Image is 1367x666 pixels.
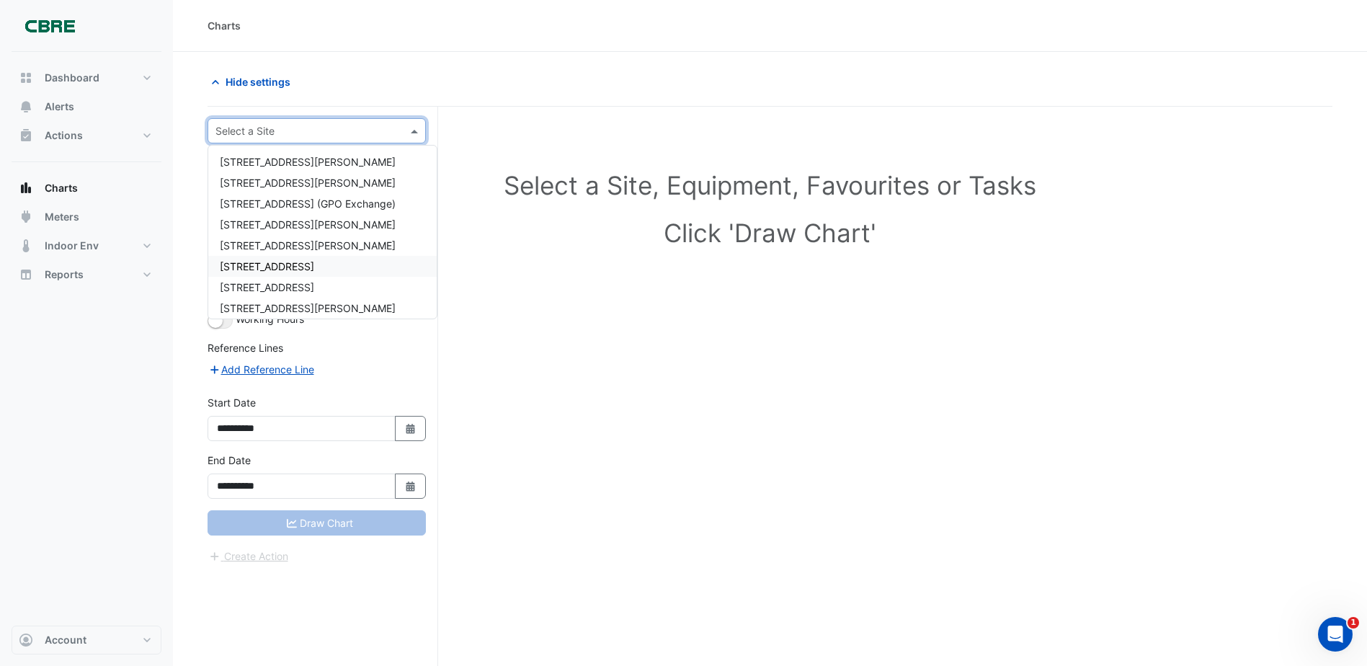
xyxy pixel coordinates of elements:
span: [STREET_ADDRESS] (GPO Exchange) [220,197,396,210]
button: Hide settings [208,69,300,94]
span: [STREET_ADDRESS][PERSON_NAME] [220,177,396,189]
app-icon: Indoor Env [19,239,33,253]
label: Start Date [208,395,256,410]
span: Charts [45,181,78,195]
app-icon: Actions [19,128,33,143]
span: Meters [45,210,79,224]
ng-dropdown-panel: Options list [208,145,437,319]
span: Hide settings [226,74,290,89]
span: 1 [1348,617,1359,629]
div: Charts [208,18,241,33]
app-icon: Reports [19,267,33,282]
app-icon: Alerts [19,99,33,114]
span: [STREET_ADDRESS][PERSON_NAME] [220,239,396,252]
span: Indoor Env [45,239,99,253]
span: Alerts [45,99,74,114]
h1: Click 'Draw Chart' [239,218,1301,248]
label: End Date [208,453,251,468]
button: Account [12,626,161,654]
span: Actions [45,128,83,143]
span: Dashboard [45,71,99,85]
iframe: Intercom live chat [1318,617,1353,652]
button: Indoor Env [12,231,161,260]
button: Add Reference Line [208,361,315,378]
button: Dashboard [12,63,161,92]
fa-icon: Select Date [404,422,417,435]
span: Account [45,633,86,647]
button: Alerts [12,92,161,121]
span: Working Hours [236,313,304,325]
button: Actions [12,121,161,150]
span: [STREET_ADDRESS][PERSON_NAME] [220,156,396,168]
fa-icon: Select Date [404,480,417,492]
label: Reference Lines [208,340,283,355]
span: [STREET_ADDRESS][PERSON_NAME] [220,302,396,314]
app-icon: Meters [19,210,33,224]
app-icon: Charts [19,181,33,195]
span: Reports [45,267,84,282]
button: Charts [12,174,161,203]
app-escalated-ticket-create-button: Please correct errors first [208,549,289,561]
h1: Select a Site, Equipment, Favourites or Tasks [239,170,1301,200]
span: [STREET_ADDRESS] [220,260,314,272]
span: [STREET_ADDRESS] [220,281,314,293]
button: Reports [12,260,161,289]
img: Company Logo [17,12,82,40]
span: [STREET_ADDRESS][PERSON_NAME] [220,218,396,231]
button: Meters [12,203,161,231]
app-icon: Dashboard [19,71,33,85]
